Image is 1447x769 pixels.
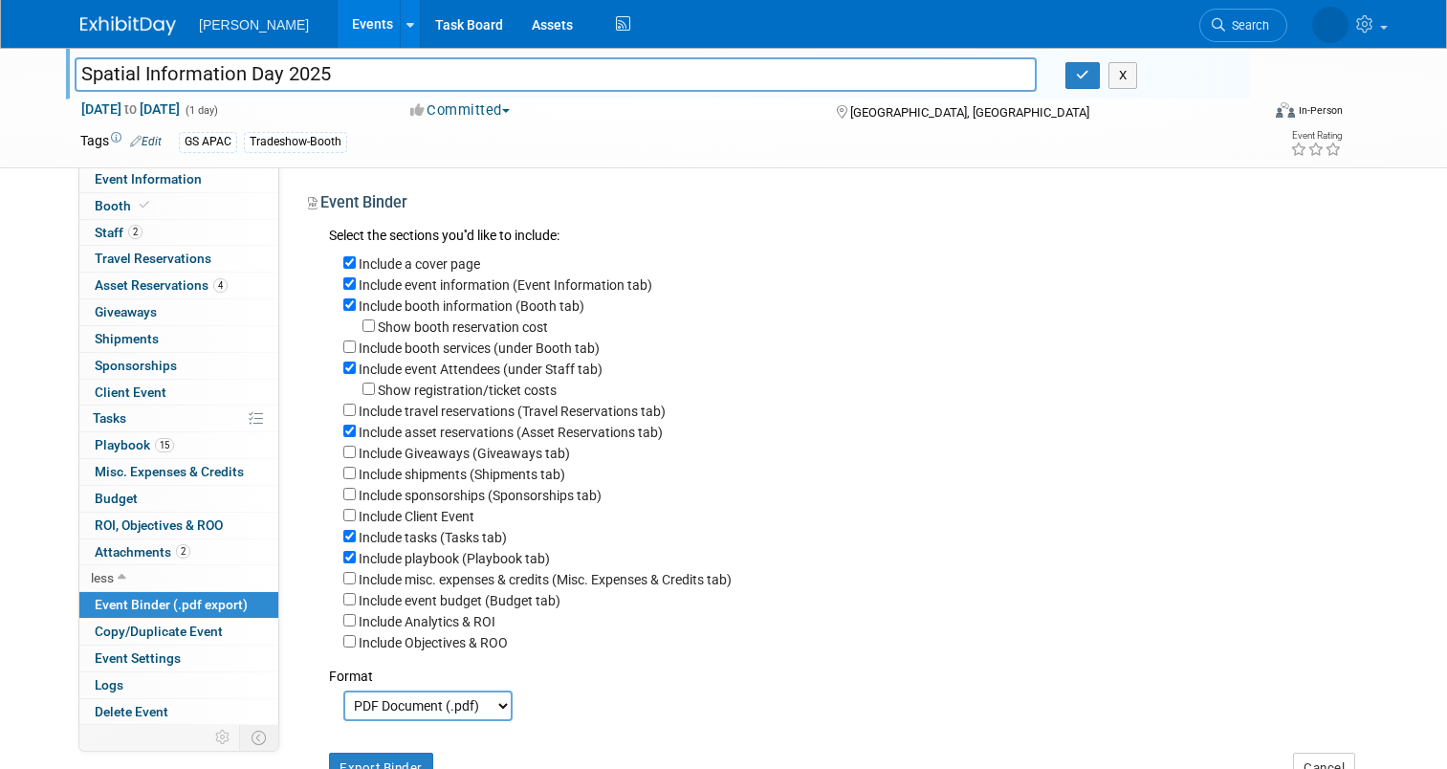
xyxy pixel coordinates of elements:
[95,491,138,506] span: Budget
[79,326,278,352] a: Shipments
[95,277,228,293] span: Asset Reservations
[95,331,159,346] span: Shipments
[359,446,570,461] label: Include Giveaways (Giveaways tab)
[79,273,278,298] a: Asset Reservations4
[79,646,278,671] a: Event Settings
[329,226,1352,248] div: Select the sections you''d like to include:
[95,225,143,240] span: Staff
[95,624,223,639] span: Copy/Duplicate Event
[308,192,1352,220] div: Event Binder
[79,380,278,406] a: Client Event
[850,105,1089,120] span: [GEOGRAPHIC_DATA], [GEOGRAPHIC_DATA]
[359,256,480,272] label: Include a cover page
[95,650,181,666] span: Event Settings
[359,488,602,503] label: Include sponsorships (Sponsorships tab)
[359,341,600,356] label: Include booth services (under Booth tab)
[199,17,309,33] span: [PERSON_NAME]
[79,459,278,485] a: Misc. Expenses & Credits
[79,592,278,618] a: Event Binder (.pdf export)
[1312,7,1348,43] img: Alexandra Hall
[359,530,507,545] label: Include tasks (Tasks tab)
[1276,102,1295,118] img: Format-Inperson.png
[359,425,663,440] label: Include asset reservations (Asset Reservations tab)
[359,509,474,524] label: Include Client Event
[359,635,508,650] label: Include Objectives & ROO
[79,699,278,725] a: Delete Event
[79,486,278,512] a: Budget
[1156,99,1343,128] div: Event Format
[95,437,174,452] span: Playbook
[1108,62,1138,89] button: X
[95,251,211,266] span: Travel Reservations
[79,246,278,272] a: Travel Reservations
[359,298,584,314] label: Include booth information (Booth tab)
[95,384,166,400] span: Client Event
[79,513,278,538] a: ROI, Objectives & ROO
[176,544,190,559] span: 2
[155,438,174,452] span: 15
[79,672,278,698] a: Logs
[359,593,560,608] label: Include event budget (Budget tab)
[95,544,190,560] span: Attachments
[329,652,1352,686] div: Format
[95,597,248,612] span: Event Binder (.pdf export)
[130,135,162,148] a: Edit
[1290,131,1342,141] div: Event Rating
[95,517,223,533] span: ROI, Objectives & ROO
[240,725,279,750] td: Toggle Event Tabs
[378,383,557,398] label: Show registration/ticket costs
[359,551,550,566] label: Include playbook (Playbook tab)
[359,572,732,587] label: Include misc. expenses & credits (Misc. Expenses & Credits tab)
[359,277,652,293] label: Include event information (Event Information tab)
[179,132,237,152] div: GS APAC
[95,677,123,692] span: Logs
[1298,103,1343,118] div: In-Person
[213,278,228,293] span: 4
[79,220,278,246] a: Staff2
[128,225,143,239] span: 2
[79,565,278,591] a: less
[79,406,278,431] a: Tasks
[95,171,202,187] span: Event Information
[95,304,157,319] span: Giveaways
[80,100,181,118] span: [DATE] [DATE]
[95,704,168,719] span: Delete Event
[244,132,347,152] div: Tradeshow-Booth
[79,166,278,192] a: Event Information
[95,464,244,479] span: Misc. Expenses & Credits
[79,619,278,645] a: Copy/Duplicate Event
[79,353,278,379] a: Sponsorships
[95,198,153,213] span: Booth
[121,101,140,117] span: to
[91,570,114,585] span: less
[359,362,603,377] label: Include event Attendees (under Staff tab)
[79,539,278,565] a: Attachments2
[80,16,176,35] img: ExhibitDay
[79,432,278,458] a: Playbook15
[1225,18,1269,33] span: Search
[140,200,149,210] i: Booth reservation complete
[359,404,666,419] label: Include travel reservations (Travel Reservations tab)
[93,410,126,426] span: Tasks
[404,100,517,121] button: Committed
[359,467,565,482] label: Include shipments (Shipments tab)
[79,299,278,325] a: Giveaways
[80,131,162,153] td: Tags
[184,104,218,117] span: (1 day)
[79,193,278,219] a: Booth
[378,319,548,335] label: Show booth reservation cost
[1199,9,1287,42] a: Search
[207,725,240,750] td: Personalize Event Tab Strip
[359,614,495,629] label: Include Analytics & ROI
[95,358,177,373] span: Sponsorships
